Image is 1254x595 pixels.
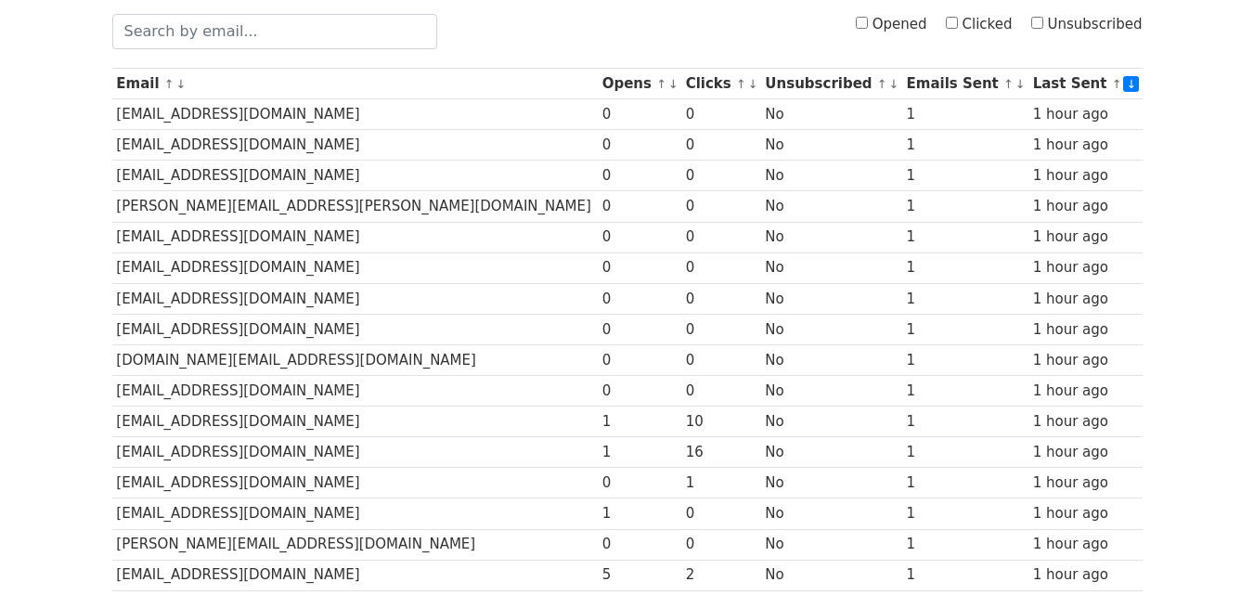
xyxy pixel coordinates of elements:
td: 0 [598,161,681,191]
td: 1 hour ago [1028,407,1143,437]
td: No [761,161,902,191]
td: No [761,99,902,130]
td: 0 [598,344,681,375]
td: 0 [681,222,761,252]
td: [EMAIL_ADDRESS][DOMAIN_NAME] [112,283,598,314]
td: 1 hour ago [1028,529,1143,560]
td: 0 [598,468,681,498]
td: 1 [598,498,681,529]
td: [EMAIL_ADDRESS][DOMAIN_NAME] [112,376,598,407]
td: 0 [598,191,681,222]
input: Unsubscribed [1031,17,1043,29]
td: 1 [902,407,1028,437]
td: [DOMAIN_NAME][EMAIL_ADDRESS][DOMAIN_NAME] [112,344,598,375]
td: 1 hour ago [1028,468,1143,498]
td: No [761,222,902,252]
td: No [761,130,902,161]
a: ↓ [1015,77,1026,91]
td: 1 [902,222,1028,252]
input: Search by email... [112,14,437,49]
td: 1 [902,437,1028,468]
td: 1 hour ago [1028,99,1143,130]
td: 0 [681,161,761,191]
td: 1 [598,437,681,468]
input: Clicked [946,17,958,29]
td: 0 [681,314,761,344]
td: [EMAIL_ADDRESS][DOMAIN_NAME] [112,468,598,498]
td: 0 [681,498,761,529]
td: 1 [902,376,1028,407]
td: 0 [598,529,681,560]
td: 1 [681,468,761,498]
td: 1 [902,498,1028,529]
th: Unsubscribed [761,69,902,99]
td: 0 [598,376,681,407]
td: 1 [902,314,1028,344]
td: [EMAIL_ADDRESS][DOMAIN_NAME] [112,314,598,344]
td: 1 hour ago [1028,344,1143,375]
td: 1 hour ago [1028,560,1143,590]
td: 1 [902,252,1028,283]
label: Unsubscribed [1031,14,1143,35]
td: 1 hour ago [1028,498,1143,529]
td: [PERSON_NAME][EMAIL_ADDRESS][DOMAIN_NAME] [112,529,598,560]
td: 0 [681,191,761,222]
td: No [761,191,902,222]
td: 1 [902,560,1028,590]
td: 0 [681,252,761,283]
td: No [761,344,902,375]
td: [EMAIL_ADDRESS][DOMAIN_NAME] [112,130,598,161]
td: [EMAIL_ADDRESS][DOMAIN_NAME] [112,161,598,191]
label: Clicked [946,14,1013,35]
th: Opens [598,69,681,99]
td: 0 [598,314,681,344]
td: 0 [598,222,681,252]
a: ↓ [176,77,187,91]
td: 1 hour ago [1028,191,1143,222]
td: 10 [681,407,761,437]
td: No [761,498,902,529]
td: 0 [598,283,681,314]
td: 0 [598,130,681,161]
a: ↑ [877,77,887,91]
td: 1 [902,468,1028,498]
td: 0 [681,130,761,161]
td: [EMAIL_ADDRESS][DOMAIN_NAME] [112,222,598,252]
td: 0 [681,529,761,560]
td: 1 hour ago [1028,130,1143,161]
td: 1 hour ago [1028,222,1143,252]
td: 1 [902,191,1028,222]
td: No [761,252,902,283]
td: 0 [681,283,761,314]
td: 16 [681,437,761,468]
td: 0 [598,252,681,283]
td: 1 hour ago [1028,314,1143,344]
td: [PERSON_NAME][EMAIL_ADDRESS][PERSON_NAME][DOMAIN_NAME] [112,191,598,222]
td: 1 [902,130,1028,161]
a: ↑ [656,77,666,91]
td: [EMAIL_ADDRESS][DOMAIN_NAME] [112,99,598,130]
label: Opened [856,14,927,35]
a: ↑ [736,77,746,91]
td: 0 [681,344,761,375]
td: [EMAIL_ADDRESS][DOMAIN_NAME] [112,437,598,468]
td: 2 [681,560,761,590]
th: Email [112,69,598,99]
td: [EMAIL_ADDRESS][DOMAIN_NAME] [112,560,598,590]
td: 0 [681,376,761,407]
td: 1 hour ago [1028,252,1143,283]
iframe: Chat Widget [1161,506,1254,595]
td: 0 [598,99,681,130]
td: 1 hour ago [1028,437,1143,468]
td: No [761,468,902,498]
td: 1 hour ago [1028,376,1143,407]
th: Clicks [681,69,761,99]
input: Opened [856,17,868,29]
td: No [761,314,902,344]
td: No [761,376,902,407]
a: ↑ [1112,77,1122,91]
td: 1 hour ago [1028,283,1143,314]
td: [EMAIL_ADDRESS][DOMAIN_NAME] [112,498,598,529]
td: 5 [598,560,681,590]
